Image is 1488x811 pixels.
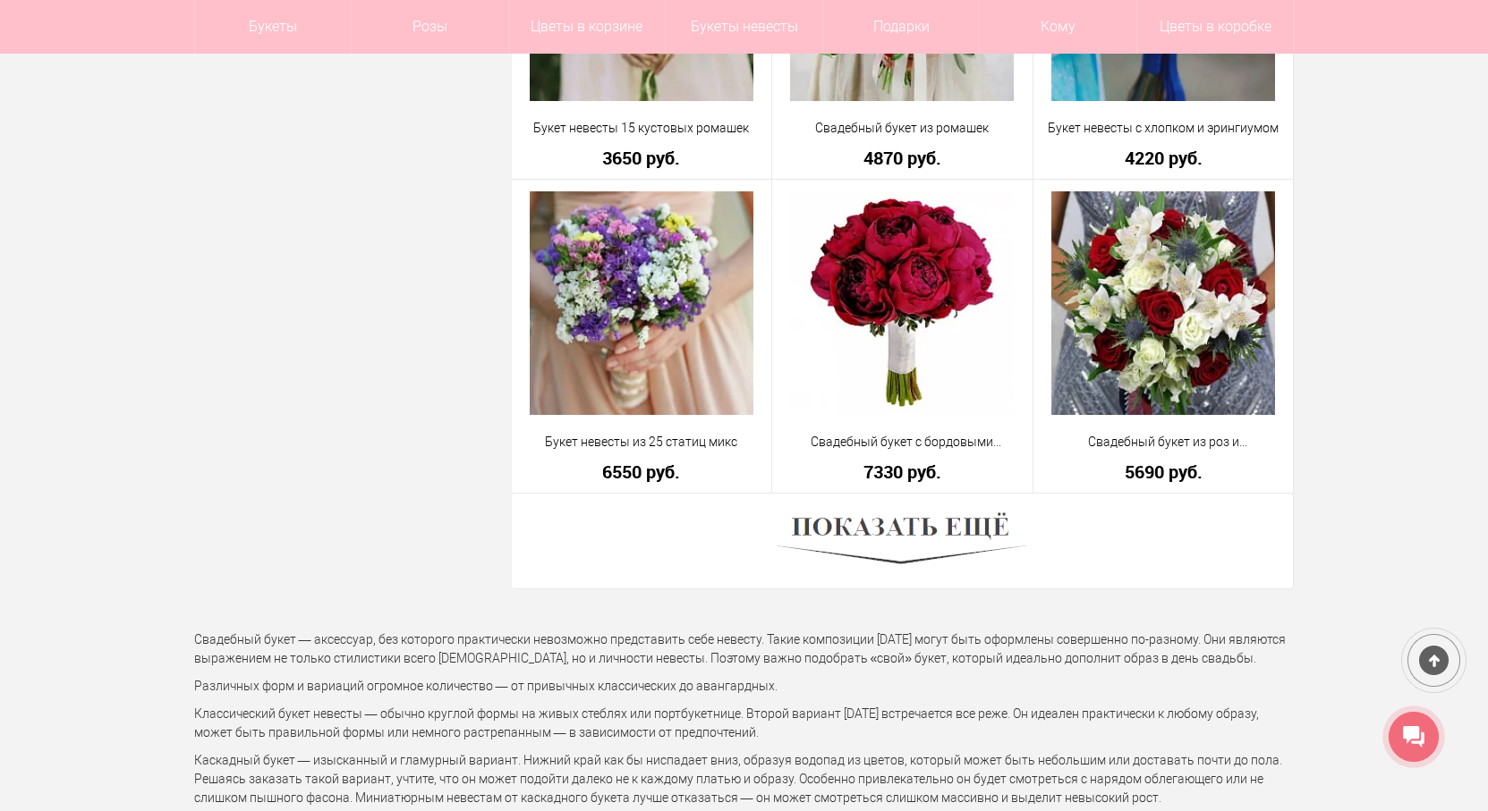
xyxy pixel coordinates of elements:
[1045,462,1282,481] a: 5690 руб.
[790,191,1014,415] img: Свадебный букет с бордовыми пионами
[194,751,1295,807] p: Каскадный букет — изысканный и гламурный вариант. Нижний край как бы ниспадает вниз, образуя водо...
[194,630,1295,668] p: Свадебный букет — аксессуар, без которого практически невозможно представить себе невесту. Такие ...
[530,191,753,415] img: Букет невесты из 25 статиц микс
[1051,191,1275,415] img: Свадебный букет из роз и альстромерий
[523,462,761,481] a: 6550 руб.
[523,433,761,452] a: Букет невесты из 25 статиц микс
[784,148,1021,167] a: 4870 руб.
[784,119,1021,138] a: Свадебный букет из ромашек
[1045,148,1282,167] a: 4220 руб.
[194,705,1295,742] p: Классический букет невесты — обычно круглой формы на живых стеблях или портбукетнице. Второй вари...
[1045,433,1282,452] a: Свадебный букет из роз и альстромерий
[1045,119,1282,138] a: Букет невесты с хлопком и эрингиумом
[194,677,1295,696] p: Различных форм и вариаций огромное количество — от привычных классических до авангардных.
[778,507,1026,575] img: Показать ещё
[523,148,761,167] a: 3650 руб.
[784,433,1021,452] a: Свадебный букет с бордовыми пионами
[778,533,1026,547] a: Показать ещё
[523,119,761,138] a: Букет невесты 15 кустовых ромашек
[784,462,1021,481] a: 7330 руб.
